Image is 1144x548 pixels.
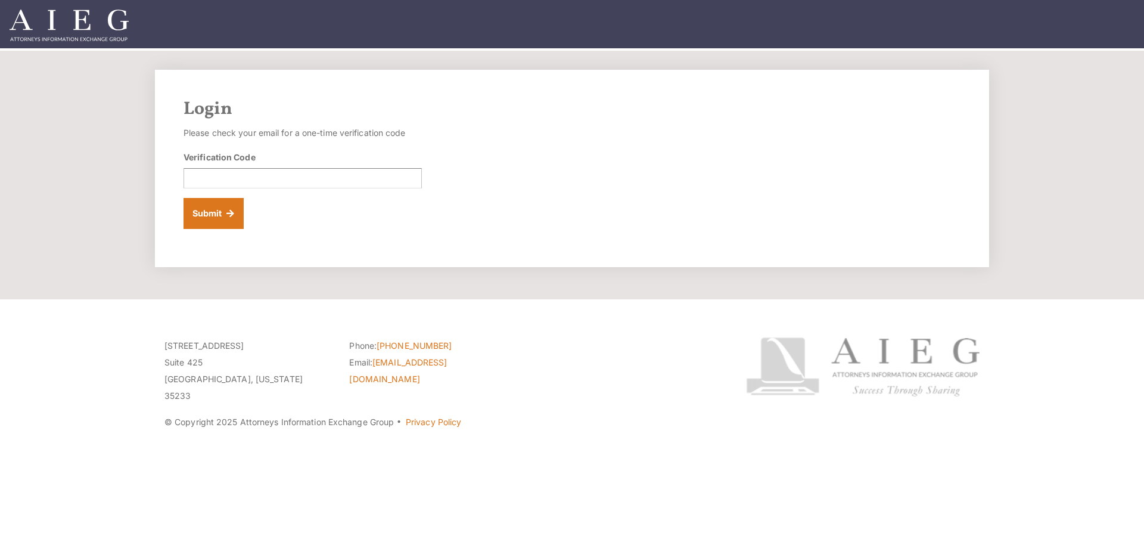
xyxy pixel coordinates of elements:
h2: Login [184,98,960,120]
img: Attorneys Information Exchange Group [10,10,129,41]
p: [STREET_ADDRESS] Suite 425 [GEOGRAPHIC_DATA], [US_STATE] 35233 [164,338,331,404]
li: Phone: [349,338,516,354]
button: Submit [184,198,244,229]
p: © Copyright 2025 Attorneys Information Exchange Group [164,414,701,431]
a: Privacy Policy [406,417,461,427]
a: [EMAIL_ADDRESS][DOMAIN_NAME] [349,357,447,384]
img: Attorneys Information Exchange Group logo [746,338,980,397]
span: · [396,422,402,428]
li: Email: [349,354,516,388]
label: Verification Code [184,151,256,163]
p: Please check your email for a one-time verification code [184,125,422,141]
a: [PHONE_NUMBER] [377,340,452,351]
